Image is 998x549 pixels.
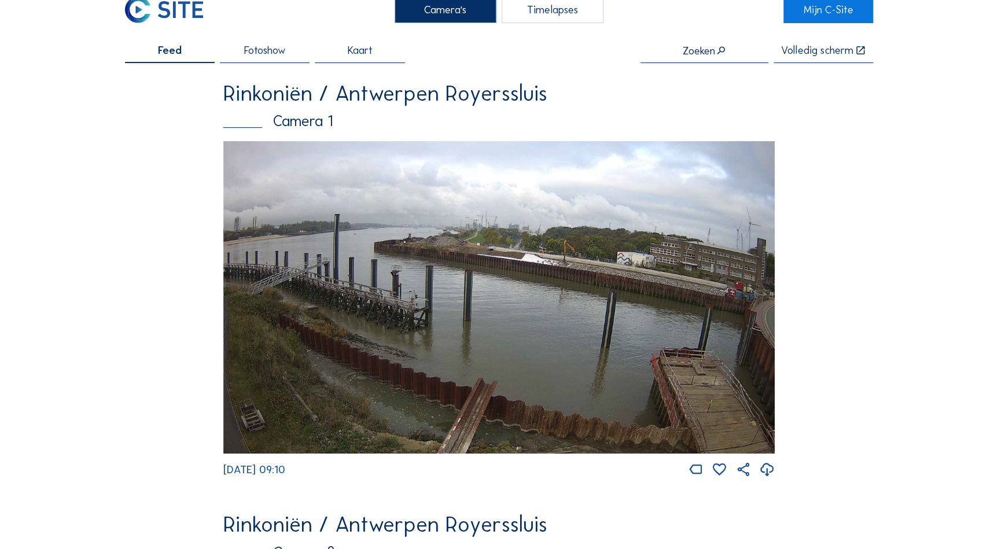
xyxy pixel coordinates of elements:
[781,45,853,57] div: Volledig scherm
[244,45,286,56] span: Fotoshow
[223,463,285,476] span: [DATE] 09:10
[223,141,775,453] img: Image
[223,83,775,104] div: Rinkoniën / Antwerpen Royerssluis
[348,45,373,56] span: Kaart
[158,45,182,56] span: Feed
[223,114,775,129] div: Camera 1
[223,514,775,535] div: Rinkoniën / Antwerpen Royerssluis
